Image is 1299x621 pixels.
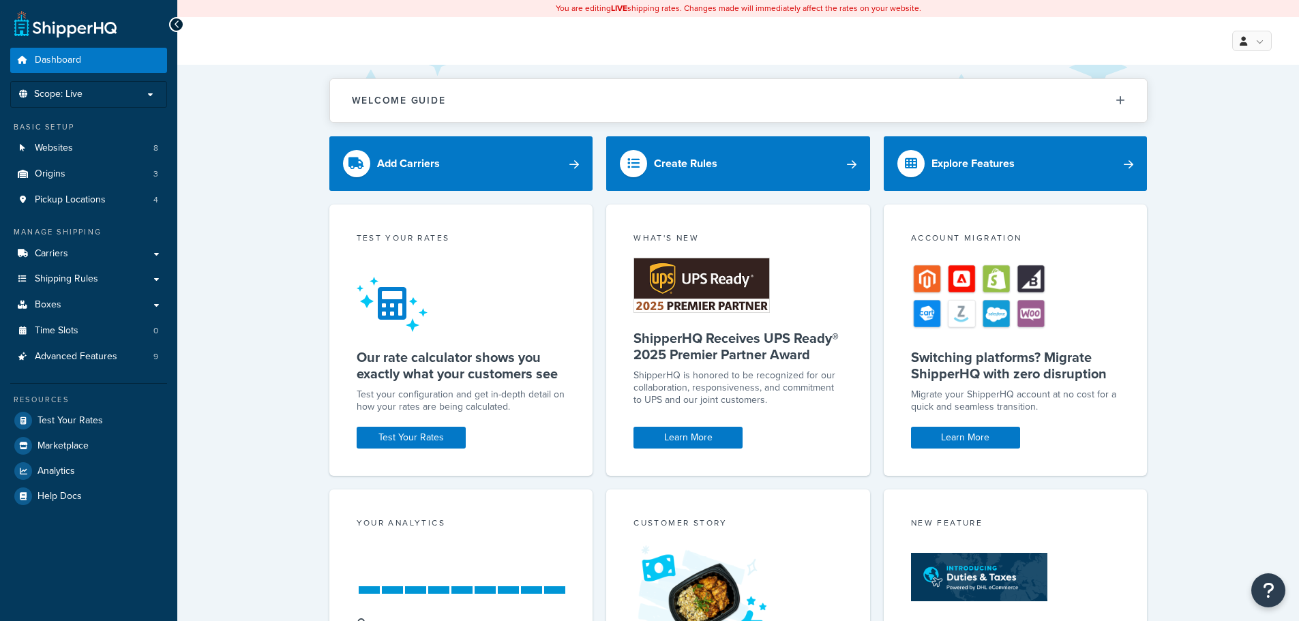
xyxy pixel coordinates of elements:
span: Boxes [35,299,61,311]
div: Create Rules [654,154,717,173]
li: Pickup Locations [10,187,167,213]
div: Customer Story [633,517,843,532]
a: Dashboard [10,48,167,73]
div: Explore Features [931,154,1015,173]
li: Time Slots [10,318,167,344]
li: Origins [10,162,167,187]
a: Test Your Rates [10,408,167,433]
a: Test Your Rates [357,427,466,449]
h5: Our rate calculator shows you exactly what your customers see [357,349,566,382]
span: Dashboard [35,55,81,66]
button: Welcome Guide [330,79,1147,122]
a: Carriers [10,241,167,267]
a: Boxes [10,292,167,318]
a: Websites8 [10,136,167,161]
a: Add Carriers [329,136,593,191]
a: Learn More [911,427,1020,449]
a: Analytics [10,459,167,483]
h5: Switching platforms? Migrate ShipperHQ with zero disruption [911,349,1120,382]
span: Analytics [38,466,75,477]
div: Your Analytics [357,517,566,532]
div: Test your configuration and get in-depth detail on how your rates are being calculated. [357,389,566,413]
li: Advanced Features [10,344,167,369]
div: Basic Setup [10,121,167,133]
span: 0 [153,325,158,337]
p: ShipperHQ is honored to be recognized for our collaboration, responsiveness, and commitment to UP... [633,369,843,406]
span: Origins [35,168,65,180]
span: Websites [35,142,73,154]
div: Account Migration [911,232,1120,247]
div: New Feature [911,517,1120,532]
span: Marketplace [38,440,89,452]
div: Add Carriers [377,154,440,173]
span: Carriers [35,248,68,260]
div: What's New [633,232,843,247]
span: 8 [153,142,158,154]
div: Test your rates [357,232,566,247]
a: Create Rules [606,136,870,191]
button: Open Resource Center [1251,573,1285,607]
a: Help Docs [10,484,167,509]
a: Shipping Rules [10,267,167,292]
span: Shipping Rules [35,273,98,285]
span: Advanced Features [35,351,117,363]
span: Test Your Rates [38,415,103,427]
a: Learn More [633,427,743,449]
span: 3 [153,168,158,180]
a: Explore Features [884,136,1148,191]
b: LIVE [611,2,627,14]
a: Time Slots0 [10,318,167,344]
a: Marketplace [10,434,167,458]
span: Time Slots [35,325,78,337]
li: Websites [10,136,167,161]
span: 4 [153,194,158,206]
a: Pickup Locations4 [10,187,167,213]
span: 9 [153,351,158,363]
span: Scope: Live [34,89,83,100]
div: Migrate your ShipperHQ account at no cost for a quick and seamless transition. [911,389,1120,413]
h5: ShipperHQ Receives UPS Ready® 2025 Premier Partner Award [633,330,843,363]
h2: Welcome Guide [352,95,446,106]
span: Help Docs [38,491,82,502]
a: Advanced Features9 [10,344,167,369]
div: Resources [10,394,167,406]
a: Origins3 [10,162,167,187]
span: Pickup Locations [35,194,106,206]
div: Manage Shipping [10,226,167,238]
